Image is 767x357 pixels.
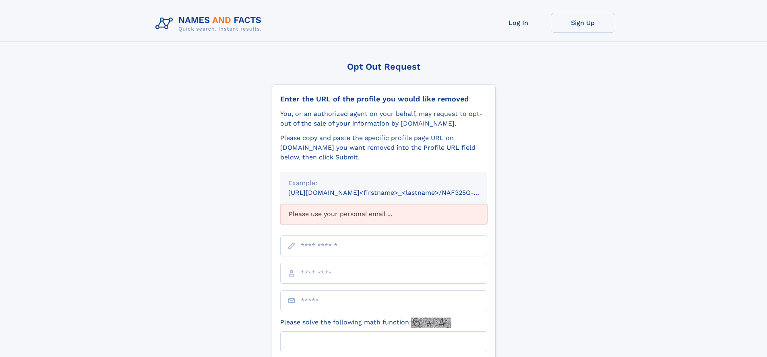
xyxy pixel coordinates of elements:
a: Sign Up [551,13,615,33]
div: Enter the URL of the profile you would like removed [280,95,487,103]
div: Opt Out Request [272,62,496,72]
div: You, or an authorized agent on your behalf, may request to opt-out of the sale of your informatio... [280,109,487,128]
div: Example: [288,178,479,188]
div: Please use your personal email ... [280,204,487,224]
img: Logo Names and Facts [152,13,268,35]
div: Please copy and paste the specific profile page URL on [DOMAIN_NAME] you want removed into the Pr... [280,133,487,162]
label: Please solve the following math function: [280,318,451,328]
a: Log In [486,13,551,33]
small: [URL][DOMAIN_NAME]<firstname>_<lastname>/NAF325G-xxxxxxxx [288,189,502,196]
